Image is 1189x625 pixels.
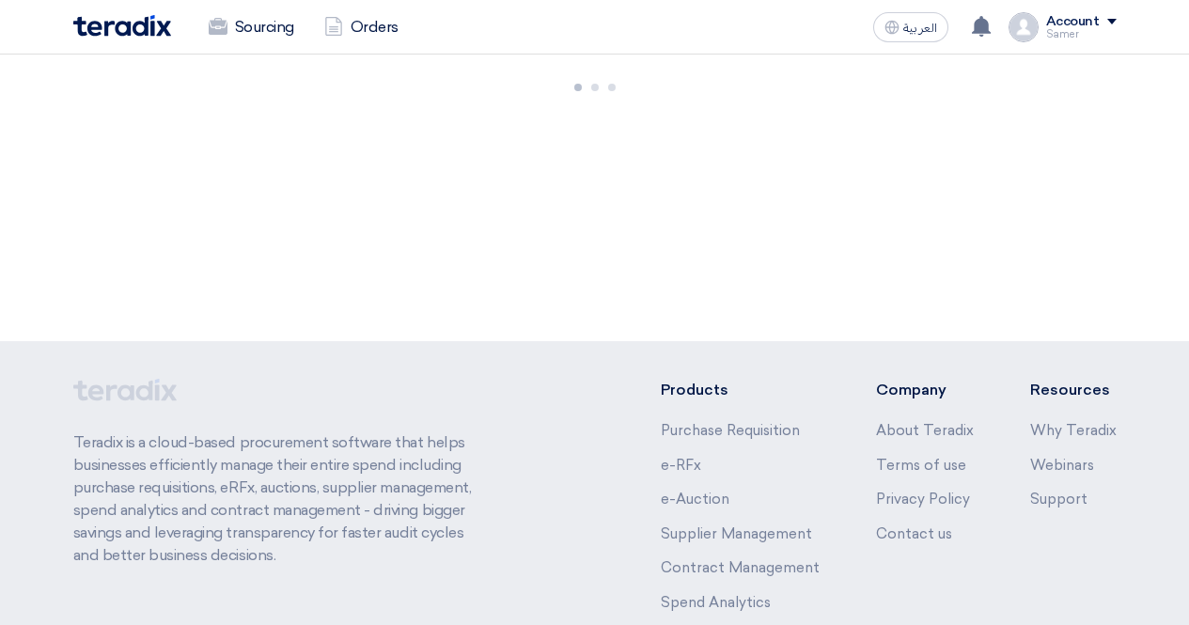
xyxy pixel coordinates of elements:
[73,15,171,37] img: Teradix logo
[876,491,970,508] a: Privacy Policy
[309,7,414,48] a: Orders
[876,525,952,542] a: Contact us
[661,559,820,576] a: Contract Management
[876,457,966,474] a: Terms of use
[661,491,729,508] a: e-Auction
[73,431,491,567] p: Teradix is a cloud-based procurement software that helps businesses efficiently manage their enti...
[661,594,771,611] a: Spend Analytics
[903,22,937,35] span: العربية
[876,379,974,401] li: Company
[873,12,948,42] button: العربية
[661,379,820,401] li: Products
[1030,422,1117,439] a: Why Teradix
[1030,491,1087,508] a: Support
[661,525,812,542] a: Supplier Management
[1046,14,1100,30] div: Account
[1030,379,1117,401] li: Resources
[1009,12,1039,42] img: profile_test.png
[1046,29,1117,39] div: Samer
[876,422,974,439] a: About Teradix
[661,422,800,439] a: Purchase Requisition
[1030,457,1094,474] a: Webinars
[194,7,309,48] a: Sourcing
[661,457,701,474] a: e-RFx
